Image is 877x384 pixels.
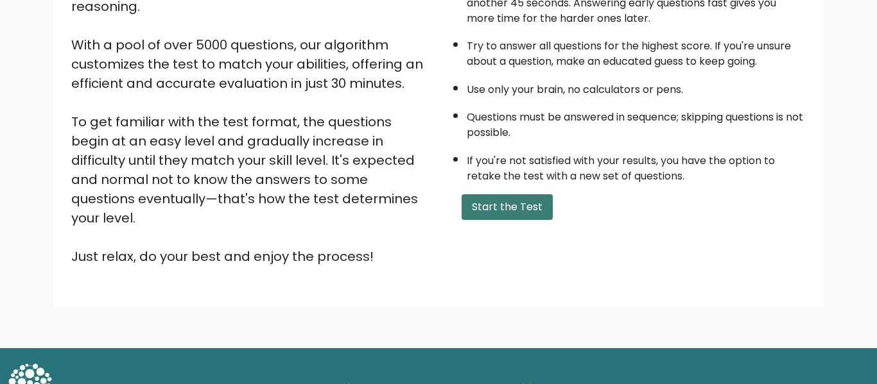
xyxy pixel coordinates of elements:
[467,76,806,97] li: Use only your brain, no calculators or pens.
[467,147,806,184] li: If you're not satisfied with your results, you have the option to retake the test with a new set ...
[462,194,553,220] button: Start the Test
[467,32,806,69] li: Try to answer all questions for the highest score. If you're unsure about a question, make an edu...
[467,103,806,140] li: Questions must be answered in sequence; skipping questions is not possible.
